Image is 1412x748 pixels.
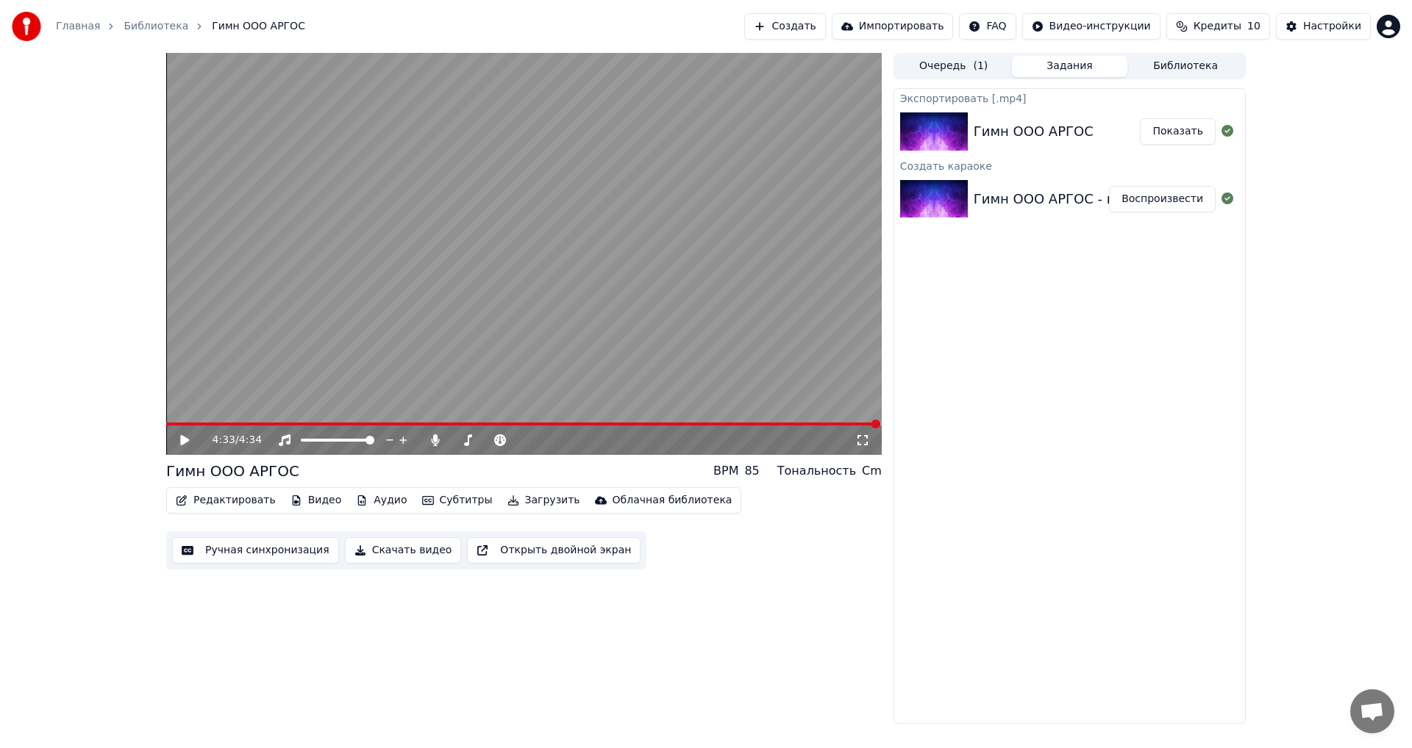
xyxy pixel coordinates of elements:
button: Кредиты10 [1166,13,1270,40]
div: Тональность [777,462,856,480]
button: Субтитры [416,490,499,511]
div: Настройки [1303,19,1361,34]
button: Воспроизвести [1109,186,1216,212]
button: Ручная синхронизация [172,537,339,564]
div: / [213,433,248,447]
button: Скачать видео [345,537,462,564]
button: Аудио [350,490,413,511]
button: Создать [744,13,825,40]
button: Видео-инструкции [1022,13,1160,40]
a: Главная [56,19,100,34]
div: Открытый чат [1350,689,1394,733]
div: Экспортировать [.mp4] [894,89,1245,107]
div: BPM [713,462,738,480]
button: Библиотека [1127,56,1244,77]
div: Гимн ООО АРГОС [166,461,299,481]
div: Облачная библиотека [613,493,732,508]
button: FAQ [959,13,1016,40]
button: Редактировать [170,490,282,511]
span: Кредиты [1194,19,1241,34]
button: Настройки [1276,13,1371,40]
button: Импортировать [832,13,954,40]
div: Гимн ООО АРГОС [974,121,1094,142]
button: Очередь [896,56,1012,77]
a: Библиотека [124,19,188,34]
button: Показать [1140,118,1216,145]
img: youka [12,12,41,41]
span: ( 1 ) [973,59,988,73]
button: Задания [1012,56,1128,77]
div: Создать караоке [894,157,1245,174]
span: 4:33 [213,433,235,447]
div: Cm [862,462,882,480]
div: 85 [744,462,759,480]
span: Гимн ООО АРГОС [212,19,305,34]
nav: breadcrumb [56,19,305,34]
span: 4:34 [239,433,262,447]
button: Загрузить [502,490,586,511]
span: 10 [1247,19,1261,34]
button: Видео [285,490,348,511]
div: Гимн ООО АРГОС - версия № 1 [974,189,1185,209]
button: Открыть двойной экран [467,537,641,564]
